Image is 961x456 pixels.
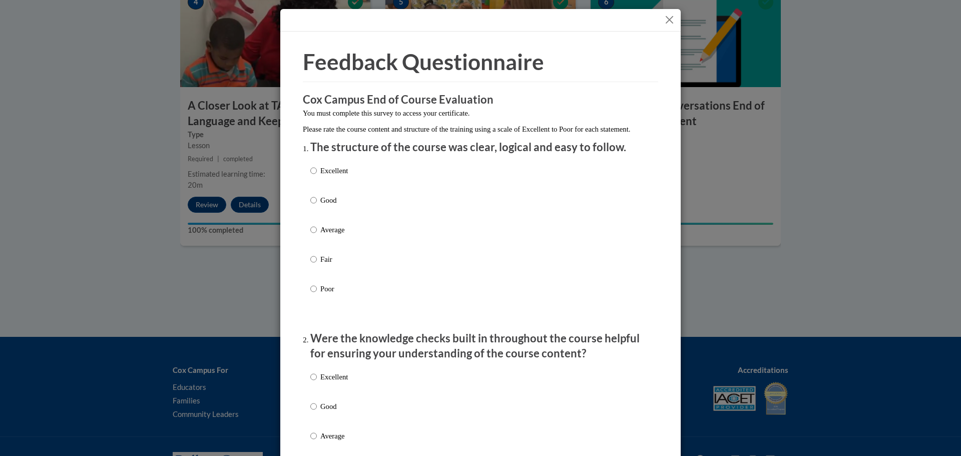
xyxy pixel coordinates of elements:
[310,331,651,362] p: Were the knowledge checks built in throughout the course helpful for ensuring your understanding ...
[303,108,658,119] p: You must complete this survey to access your certificate.
[320,224,348,235] p: Average
[320,254,348,265] p: Fair
[320,430,348,441] p: Average
[320,165,348,176] p: Excellent
[320,371,348,382] p: Excellent
[303,92,658,108] h3: Cox Campus End of Course Evaluation
[310,195,317,206] input: Good
[663,14,676,26] button: Close
[303,124,658,135] p: Please rate the course content and structure of the training using a scale of Excellent to Poor f...
[310,401,317,412] input: Good
[310,224,317,235] input: Average
[310,165,317,176] input: Excellent
[320,401,348,412] p: Good
[310,254,317,265] input: Fair
[310,371,317,382] input: Excellent
[303,49,544,75] span: Feedback Questionnaire
[310,140,651,155] p: The structure of the course was clear, logical and easy to follow.
[310,430,317,441] input: Average
[320,283,348,294] p: Poor
[310,283,317,294] input: Poor
[320,195,348,206] p: Good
